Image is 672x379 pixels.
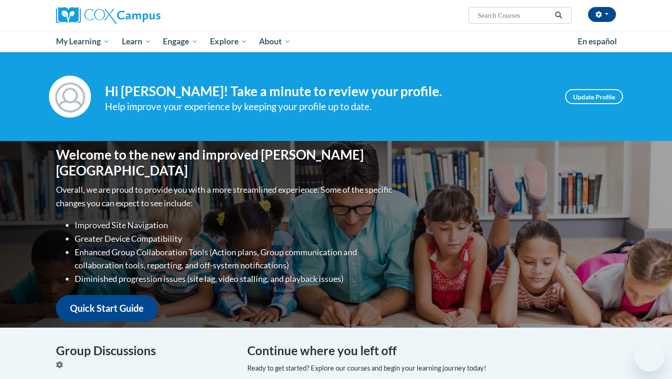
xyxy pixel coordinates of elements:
a: Engage [157,31,204,52]
a: About [253,31,297,52]
img: Cox Campus [56,7,161,24]
a: My Learning [50,31,116,52]
h4: Group Discussions [56,342,233,360]
span: About [259,36,291,47]
a: Learn [116,31,157,52]
a: Update Profile [565,89,623,104]
a: En español [572,32,623,51]
a: Explore [204,31,253,52]
a: Cox Campus [56,7,233,24]
span: Learn [122,36,151,47]
button: Account Settings [588,7,616,22]
li: Improved Site Navigation [75,218,394,232]
li: Enhanced Group Collaboration Tools (Action plans, Group communication and collaboration tools, re... [75,246,394,273]
p: Overall, we are proud to provide you with a more streamlined experience. Some of the specific cha... [56,183,394,210]
span: Explore [210,36,247,47]
span: En español [578,36,617,46]
img: Profile Image [49,76,91,118]
span: Engage [163,36,198,47]
h4: Hi [PERSON_NAME]! Take a minute to review your profile. [105,84,551,99]
li: Diminished progression issues (site lag, video stalling, and playback issues) [75,272,394,286]
h1: Welcome to the new and improved [PERSON_NAME][GEOGRAPHIC_DATA] [56,147,394,178]
h4: Continue where you left off [247,342,616,360]
div: Help improve your experience by keeping your profile up to date. [105,99,551,114]
iframe: Button to launch messaging window [635,342,665,372]
span: My Learning [56,36,110,47]
a: Quick Start Guide [56,295,158,322]
input: Search Courses [477,10,552,21]
li: Greater Device Compatibility [75,232,394,246]
div: Main menu [42,31,630,52]
button: Search [552,10,566,21]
